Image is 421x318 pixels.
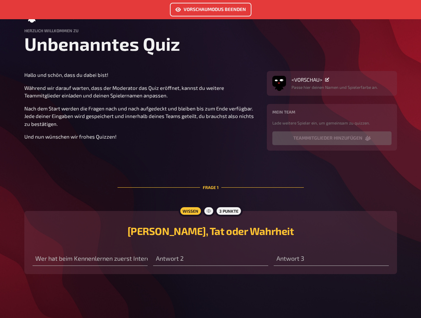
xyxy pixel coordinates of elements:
[215,205,243,216] div: 3 Punkte
[272,74,286,88] img: Avatar
[292,84,378,90] p: Passe hier deinen Namen und Spielerfarbe an.
[24,84,259,99] p: Während wir darauf warten, dass der Moderator das Quiz eröffnet, kannst du weitere Teammitglieder...
[178,205,202,216] div: Wissen
[272,131,392,145] button: Teammitglieder hinzufügen
[272,109,392,114] h4: Mein Team
[153,252,268,266] input: Antwort 2
[274,252,389,266] input: Antwort 3
[117,168,304,207] div: Frage 1
[24,105,259,128] p: Nach dem Start werden die Fragen nach und nach aufgedeckt und bleiben bis zum Ende verfügbar. Jed...
[170,3,251,16] button: Vorschaumodus beenden
[170,7,251,13] a: Vorschaumodus beenden
[24,71,259,79] p: Hallo und schön, dass du dabei bist!
[272,120,392,126] p: Lade weitere Spieler ein, um gemeinsam zu quizzen.
[24,133,259,141] p: Und nun wünschen wir frohes Quizzen!
[24,33,397,55] h1: Unbenanntes Quiz
[33,225,389,237] h2: [PERSON_NAME], Tat oder Wahrheit
[33,252,148,266] input: Wer hat beim Kennenlernen zuerst Interesse gezeigt?
[24,28,397,33] h4: Herzlich Willkommen zu
[292,76,322,83] span: <VORSCHAU>
[272,76,286,90] button: Avatar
